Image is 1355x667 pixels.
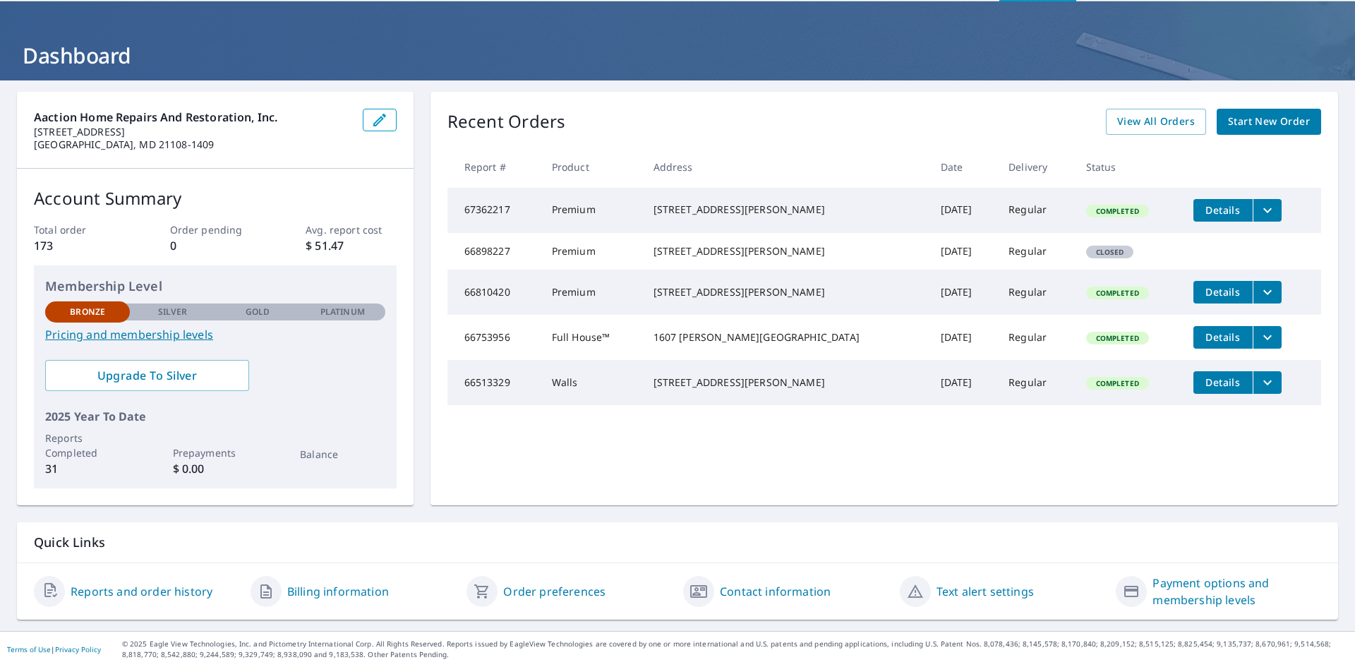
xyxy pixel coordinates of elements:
[1253,326,1282,349] button: filesDropdownBtn-66753956
[654,285,918,299] div: [STREET_ADDRESS][PERSON_NAME]
[173,460,258,477] p: $ 0.00
[1088,288,1148,298] span: Completed
[45,408,385,425] p: 2025 Year To Date
[1117,113,1195,131] span: View All Orders
[320,306,365,318] p: Platinum
[34,109,351,126] p: Aaction Home Repairs and Restoration, Inc.
[997,360,1074,405] td: Regular
[997,270,1074,315] td: Regular
[246,306,270,318] p: Gold
[929,360,998,405] td: [DATE]
[654,330,918,344] div: 1607 [PERSON_NAME][GEOGRAPHIC_DATA]
[1152,575,1321,608] a: Payment options and membership levels
[997,315,1074,360] td: Regular
[7,645,101,654] p: |
[45,431,130,460] p: Reports Completed
[1075,146,1182,188] th: Status
[654,203,918,217] div: [STREET_ADDRESS][PERSON_NAME]
[1088,206,1148,216] span: Completed
[45,326,385,343] a: Pricing and membership levels
[541,188,642,233] td: Premium
[158,306,188,318] p: Silver
[447,360,541,405] td: 66513329
[306,237,396,254] p: $ 51.47
[34,126,351,138] p: [STREET_ADDRESS]
[34,237,124,254] p: 173
[447,146,541,188] th: Report #
[447,109,566,135] p: Recent Orders
[997,146,1074,188] th: Delivery
[541,360,642,405] td: Walls
[45,460,130,477] p: 31
[17,41,1338,70] h1: Dashboard
[45,277,385,296] p: Membership Level
[541,233,642,270] td: Premium
[122,639,1348,660] p: © 2025 Eagle View Technologies, Inc. and Pictometry International Corp. All Rights Reserved. Repo...
[1193,371,1253,394] button: detailsBtn-66513329
[70,306,105,318] p: Bronze
[55,644,101,654] a: Privacy Policy
[1088,378,1148,388] span: Completed
[287,583,389,600] a: Billing information
[56,368,238,383] span: Upgrade To Silver
[929,188,998,233] td: [DATE]
[1088,247,1133,257] span: Closed
[1253,199,1282,222] button: filesDropdownBtn-67362217
[1228,113,1310,131] span: Start New Order
[34,222,124,237] p: Total order
[503,583,606,600] a: Order preferences
[1217,109,1321,135] a: Start New Order
[1202,203,1244,217] span: Details
[929,233,998,270] td: [DATE]
[1253,371,1282,394] button: filesDropdownBtn-66513329
[447,270,541,315] td: 66810420
[170,222,260,237] p: Order pending
[1193,281,1253,304] button: detailsBtn-66810420
[34,534,1321,551] p: Quick Links
[997,188,1074,233] td: Regular
[447,188,541,233] td: 67362217
[1088,333,1148,343] span: Completed
[720,583,831,600] a: Contact information
[929,315,998,360] td: [DATE]
[34,138,351,151] p: [GEOGRAPHIC_DATA], MD 21108-1409
[929,146,998,188] th: Date
[7,644,51,654] a: Terms of Use
[541,315,642,360] td: Full House™
[1193,326,1253,349] button: detailsBtn-66753956
[71,583,212,600] a: Reports and order history
[1106,109,1206,135] a: View All Orders
[654,244,918,258] div: [STREET_ADDRESS][PERSON_NAME]
[1202,285,1244,299] span: Details
[306,222,396,237] p: Avg. report cost
[541,270,642,315] td: Premium
[937,583,1034,600] a: Text alert settings
[300,447,385,462] p: Balance
[997,233,1074,270] td: Regular
[541,146,642,188] th: Product
[642,146,929,188] th: Address
[654,375,918,390] div: [STREET_ADDRESS][PERSON_NAME]
[1253,281,1282,304] button: filesDropdownBtn-66810420
[929,270,998,315] td: [DATE]
[1202,330,1244,344] span: Details
[1202,375,1244,389] span: Details
[447,315,541,360] td: 66753956
[173,445,258,460] p: Prepayments
[447,233,541,270] td: 66898227
[1193,199,1253,222] button: detailsBtn-67362217
[45,360,249,391] a: Upgrade To Silver
[34,186,397,211] p: Account Summary
[170,237,260,254] p: 0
